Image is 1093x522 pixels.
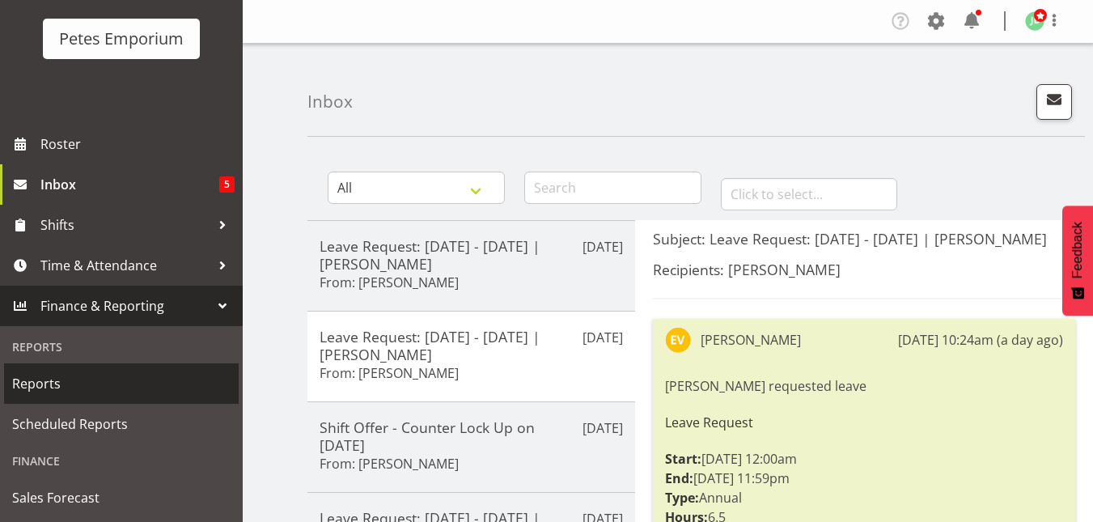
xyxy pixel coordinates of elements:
div: Petes Emporium [59,27,184,51]
strong: End: [665,469,693,487]
span: Scheduled Reports [12,412,231,436]
span: 5 [219,176,235,193]
span: Feedback [1070,222,1085,278]
span: Shifts [40,213,210,237]
h5: Leave Request: [DATE] - [DATE] | [PERSON_NAME] [320,237,623,273]
img: eva-vailini10223.jpg [665,327,691,353]
input: Search [524,172,701,204]
span: Roster [40,132,235,156]
h5: Leave Request: [DATE] - [DATE] | [PERSON_NAME] [320,328,623,363]
strong: Type: [665,489,699,507]
a: Sales Forecast [4,477,239,518]
h4: Inbox [307,92,353,111]
a: Reports [4,363,239,404]
button: Feedback - Show survey [1062,206,1093,316]
a: Scheduled Reports [4,404,239,444]
img: jodine-bunn132.jpg [1025,11,1044,31]
div: [PERSON_NAME] [701,330,801,350]
span: Finance & Reporting [40,294,210,318]
div: Reports [4,330,239,363]
span: Sales Forecast [12,486,231,510]
strong: Start: [665,450,701,468]
h5: Recipients: [PERSON_NAME] [653,261,1075,278]
p: [DATE] [583,237,623,257]
div: [DATE] 10:24am (a day ago) [898,330,1063,350]
h5: Subject: Leave Request: [DATE] - [DATE] | [PERSON_NAME] [653,230,1075,248]
div: Finance [4,444,239,477]
span: Inbox [40,172,219,197]
input: Click to select... [721,178,898,210]
p: [DATE] [583,418,623,438]
span: Reports [12,371,231,396]
h6: From: [PERSON_NAME] [320,456,459,472]
h6: Leave Request [665,415,1063,430]
h6: From: [PERSON_NAME] [320,365,459,381]
span: Time & Attendance [40,253,210,278]
h5: Shift Offer - Counter Lock Up on [DATE] [320,418,623,454]
h6: From: [PERSON_NAME] [320,274,459,291]
p: [DATE] [583,328,623,347]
